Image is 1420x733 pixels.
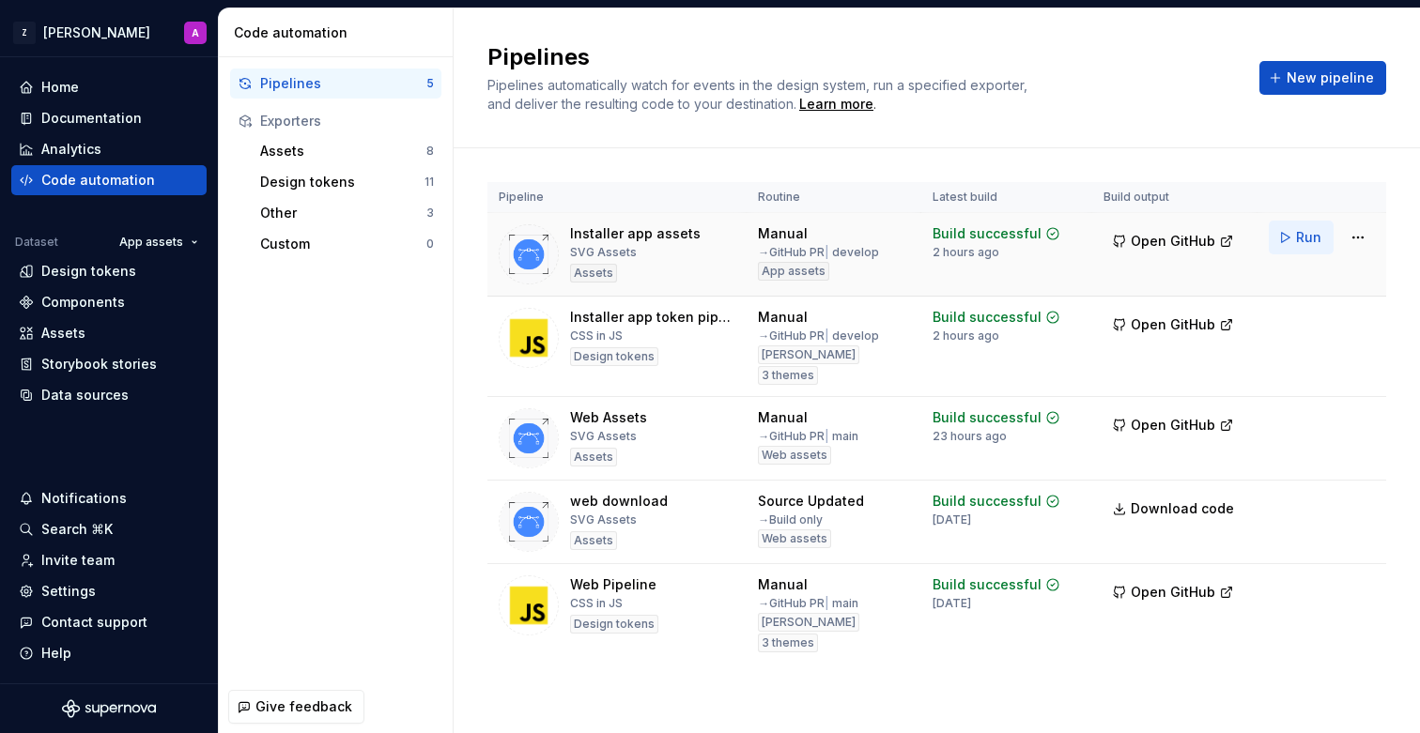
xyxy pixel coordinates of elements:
span: | [825,328,829,343]
div: Documentation [41,109,142,128]
a: Assets8 [253,136,441,166]
div: Other [260,204,426,222]
button: Contact support [11,607,207,637]
a: Components [11,287,207,317]
div: 23 hours ago [933,429,1007,444]
div: Build successful [933,492,1042,511]
div: [PERSON_NAME] [758,345,859,364]
button: Open GitHub [1104,575,1242,609]
div: Assets [41,324,85,343]
div: SVG Assets [570,429,637,444]
div: Code automation [234,23,445,42]
button: Custom0 [253,229,441,259]
div: Pipelines [260,74,426,93]
a: Invite team [11,545,207,575]
button: Search ⌘K [11,514,207,544]
div: 3 [426,206,434,221]
div: → GitHub PR develop [758,245,879,260]
span: Download code [1131,499,1234,518]
div: Invite team [41,551,115,570]
div: Design tokens [570,347,658,366]
button: Z[PERSON_NAME]A [4,12,214,53]
button: Open GitHub [1104,308,1242,342]
button: Other3 [253,198,441,228]
span: 3 themes [762,635,814,650]
a: Learn more [799,95,873,114]
button: Open GitHub [1104,224,1242,258]
div: [PERSON_NAME] [758,613,859,632]
div: 2 hours ago [933,245,999,260]
div: 5 [426,76,434,91]
div: 0 [426,237,434,252]
div: 2 hours ago [933,328,999,344]
h2: Pipelines [487,42,1237,72]
div: SVG Assets [570,245,637,260]
button: Run [1269,221,1334,254]
div: Manual [758,408,808,427]
span: Pipelines automatically watch for events in the design system, run a specified exporter, and deli... [487,77,1031,112]
a: Open GitHub [1104,319,1242,335]
div: Manual [758,224,808,243]
div: Assets [260,142,426,160]
div: Installer app assets [570,224,701,243]
a: Home [11,72,207,102]
span: Open GitHub [1131,232,1215,251]
button: New pipeline [1259,61,1386,95]
div: Data sources [41,386,129,405]
div: Build successful [933,408,1042,427]
div: Web Pipeline [570,575,656,594]
button: Design tokens11 [253,167,441,197]
button: Open GitHub [1104,408,1242,442]
span: Open GitHub [1131,583,1215,602]
a: Design tokens [11,256,207,286]
button: App assets [111,229,207,255]
div: Storybook stories [41,355,157,374]
div: → GitHub PR develop [758,328,879,344]
button: Help [11,638,207,668]
div: Build successful [933,575,1042,594]
a: Download code [1104,492,1246,526]
span: . [796,98,876,112]
span: | [825,596,829,610]
div: Web Assets [570,408,647,427]
div: web download [570,492,668,511]
span: 3 themes [762,368,814,383]
div: Z [13,22,36,44]
div: → Build only [758,512,823,527]
a: Settings [11,576,207,606]
div: [PERSON_NAME] [43,23,150,42]
div: 8 [426,144,434,159]
div: CSS in JS [570,596,623,611]
div: CSS in JS [570,328,623,344]
div: → GitHub PR main [758,429,858,444]
div: Code automation [41,171,155,190]
span: Run [1296,228,1321,247]
div: Build successful [933,224,1042,243]
th: Routine [747,182,920,213]
div: Assets [570,531,617,550]
div: Dataset [15,235,58,250]
a: Open GitHub [1104,420,1242,435]
div: Custom [260,235,426,253]
th: Latest build [921,182,1092,213]
div: Help [41,644,71,663]
th: Pipeline [487,182,747,213]
div: Manual [758,575,808,594]
div: [DATE] [933,596,971,611]
button: Give feedback [228,690,364,724]
span: App assets [119,235,183,250]
div: A [192,25,199,40]
div: Search ⌘K [41,520,113,539]
a: Open GitHub [1104,236,1242,252]
a: Storybook stories [11,349,207,379]
div: Design tokens [260,173,424,191]
svg: Supernova Logo [62,699,156,718]
div: Analytics [41,140,101,159]
span: New pipeline [1287,69,1374,87]
div: Notifications [41,489,127,508]
div: Home [41,78,79,97]
button: Notifications [11,483,207,513]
